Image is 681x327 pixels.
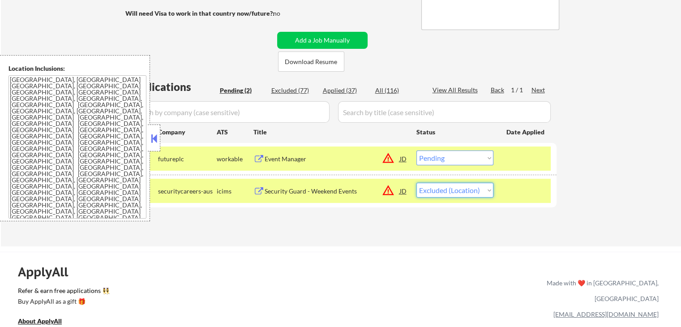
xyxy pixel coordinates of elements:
[338,101,551,123] input: Search by title (case sensitive)
[553,310,659,318] a: [EMAIL_ADDRESS][DOMAIN_NAME]
[265,187,400,196] div: Security Guard - Weekend Events
[382,184,394,197] button: warning_amber
[375,86,420,95] div: All (116)
[543,275,659,306] div: Made with ❤️ in [GEOGRAPHIC_DATA], [GEOGRAPHIC_DATA]
[128,82,217,92] div: Applications
[323,86,368,95] div: Applied (37)
[531,86,546,95] div: Next
[271,86,316,95] div: Excluded (77)
[511,86,531,95] div: 1 / 1
[18,297,107,308] a: Buy ApplyAll as a gift 🎁
[399,183,408,199] div: JD
[128,101,330,123] input: Search by company (case sensitive)
[18,264,78,280] div: ApplyAll
[491,86,505,95] div: Back
[382,152,394,164] button: warning_amber
[158,155,217,163] div: futureplc
[217,128,253,137] div: ATS
[253,128,408,137] div: Title
[217,155,253,163] div: workable
[18,288,360,297] a: Refer & earn free applications 👯‍♀️
[217,187,253,196] div: icims
[278,52,344,72] button: Download Resume
[220,86,265,95] div: Pending (2)
[125,9,274,17] strong: Will need Visa to work in that country now/future?:
[416,124,493,140] div: Status
[433,86,480,95] div: View All Results
[9,64,146,73] div: Location Inclusions:
[158,187,217,196] div: securitycareers-aus
[399,151,408,167] div: JD
[277,32,368,49] button: Add a Job Manually
[265,155,400,163] div: Event Manager
[273,9,299,18] div: no
[18,317,62,325] u: About ApplyAll
[18,298,107,305] div: Buy ApplyAll as a gift 🎁
[158,128,217,137] div: Company
[506,128,546,137] div: Date Applied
